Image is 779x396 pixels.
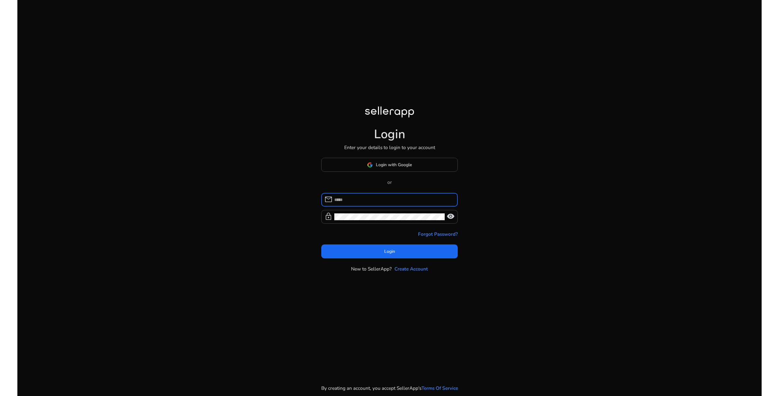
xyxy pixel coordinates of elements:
[351,265,392,272] p: New to SellerApp?
[321,179,458,186] p: or
[447,212,455,221] span: visibility
[321,244,458,258] button: Login
[394,265,428,272] a: Create Account
[384,248,395,255] span: Login
[367,162,373,168] img: google-logo.svg
[374,127,405,142] h1: Login
[418,230,458,238] a: Forgot Password?
[321,158,458,172] button: Login with Google
[421,385,458,392] a: Terms Of Service
[324,212,332,221] span: lock
[344,144,435,151] p: Enter your details to login to your account
[376,162,412,168] span: Login with Google
[324,195,332,203] span: mail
